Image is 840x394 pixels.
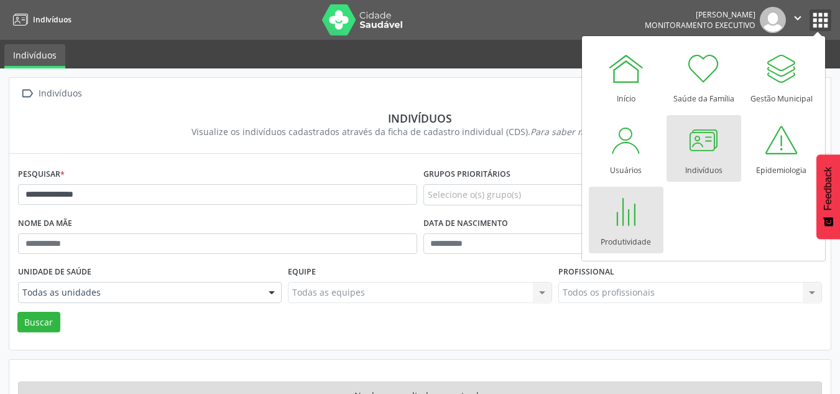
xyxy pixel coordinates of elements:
[18,165,65,184] label: Pesquisar
[744,44,819,110] a: Gestão Municipal
[9,9,72,30] a: Indivíduos
[27,125,813,138] div: Visualize os indivíduos cadastrados através da ficha de cadastro individual (CDS).
[428,188,521,201] span: Selecione o(s) grupo(s)
[816,154,840,239] button: Feedback - Mostrar pesquisa
[36,85,84,103] div: Indivíduos
[645,9,755,20] div: [PERSON_NAME]
[645,20,755,30] span: Monitoramento Executivo
[33,14,72,25] span: Indivíduos
[22,286,256,299] span: Todas as unidades
[667,115,741,182] a: Indivíduos
[530,126,648,138] i: Para saber mais,
[589,44,663,110] a: Início
[18,85,36,103] i: 
[589,187,663,253] a: Produtividade
[823,167,834,210] span: Feedback
[27,111,813,125] div: Indivíduos
[18,214,72,233] label: Nome da mãe
[791,11,805,25] i: 
[4,44,65,68] a: Indivíduos
[18,85,84,103] a:  Indivíduos
[423,165,510,184] label: Grupos prioritários
[744,115,819,182] a: Epidemiologia
[18,263,91,282] label: Unidade de saúde
[288,263,316,282] label: Equipe
[423,214,508,233] label: Data de nascimento
[760,7,786,33] img: img
[558,263,614,282] label: Profissional
[17,312,60,333] button: Buscar
[589,115,663,182] a: Usuários
[786,7,810,33] button: 
[810,9,831,31] button: apps
[667,44,741,110] a: Saúde da Família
